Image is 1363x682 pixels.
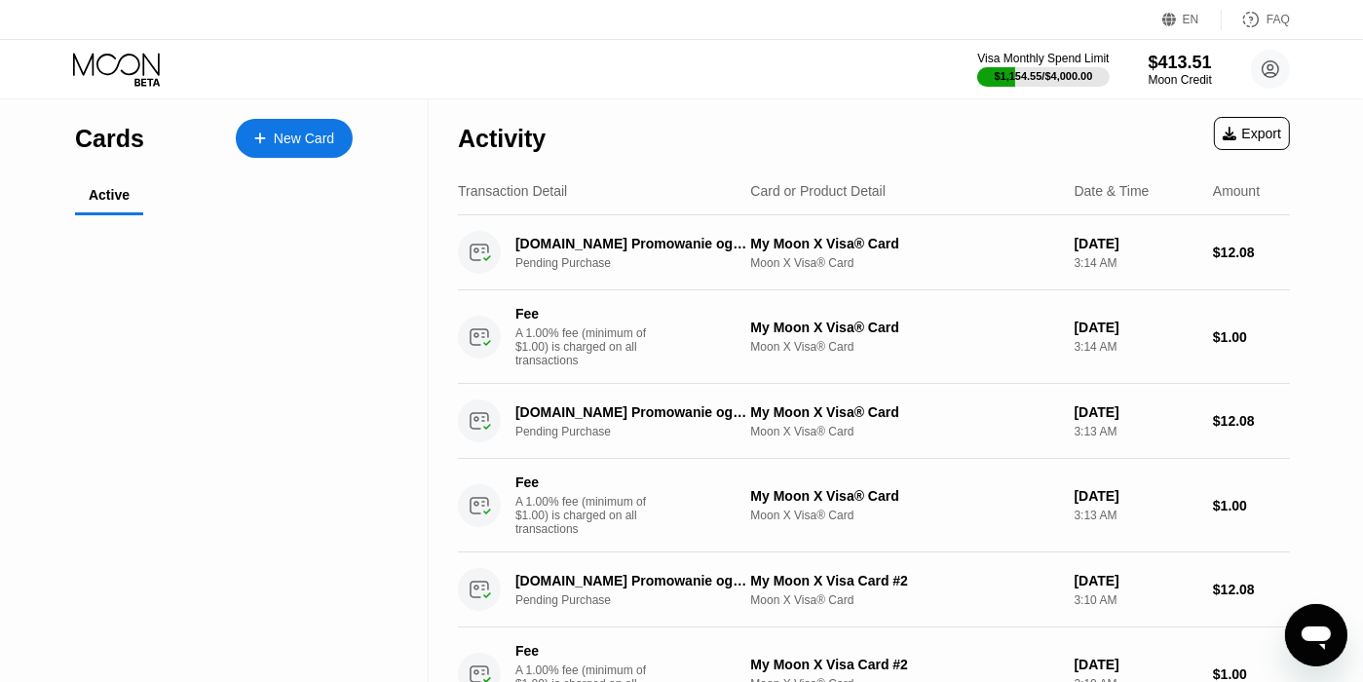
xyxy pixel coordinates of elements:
[1075,657,1197,672] div: [DATE]
[1075,256,1197,270] div: 3:14 AM
[1213,498,1290,513] div: $1.00
[1075,183,1150,199] div: Date & Time
[750,509,1058,522] div: Moon X Visa® Card
[1149,73,1212,87] div: Moon Credit
[458,290,1290,384] div: FeeA 1.00% fee (minimum of $1.00) is charged on all transactionsMy Moon X Visa® CardMoon X Visa® ...
[89,187,130,203] div: Active
[1075,320,1197,335] div: [DATE]
[750,488,1058,504] div: My Moon X Visa® Card
[750,340,1058,354] div: Moon X Visa® Card
[995,70,1093,82] div: $1,154.55 / $4,000.00
[1075,488,1197,504] div: [DATE]
[458,125,546,153] div: Activity
[750,320,1058,335] div: My Moon X Visa® Card
[515,474,652,490] div: Fee
[1223,126,1281,141] div: Export
[1213,582,1290,597] div: $12.08
[458,215,1290,290] div: [DOMAIN_NAME] Promowanie ogloPoznan PLPending PurchaseMy Moon X Visa® CardMoon X Visa® Card[DATE]...
[515,573,747,588] div: [DOMAIN_NAME] Promowanie ogloPoznan PL
[236,119,353,158] div: New Card
[750,425,1058,438] div: Moon X Visa® Card
[515,495,662,536] div: A 1.00% fee (minimum of $1.00) is charged on all transactions
[515,306,652,322] div: Fee
[1285,604,1347,666] iframe: Button to launch messaging window, conversation in progress
[1213,245,1290,260] div: $12.08
[75,125,144,153] div: Cards
[1075,404,1197,420] div: [DATE]
[977,52,1109,87] div: Visa Monthly Spend Limit$1,154.55/$4,000.00
[1075,340,1197,354] div: 3:14 AM
[750,404,1058,420] div: My Moon X Visa® Card
[1149,53,1212,87] div: $413.51Moon Credit
[515,593,765,607] div: Pending Purchase
[1075,236,1197,251] div: [DATE]
[1213,666,1290,682] div: $1.00
[1213,413,1290,429] div: $12.08
[1075,509,1197,522] div: 3:13 AM
[750,183,886,199] div: Card or Product Detail
[458,459,1290,552] div: FeeA 1.00% fee (minimum of $1.00) is charged on all transactionsMy Moon X Visa® CardMoon X Visa® ...
[274,131,334,147] div: New Card
[515,326,662,367] div: A 1.00% fee (minimum of $1.00) is charged on all transactions
[515,425,765,438] div: Pending Purchase
[1149,53,1212,73] div: $413.51
[515,643,652,659] div: Fee
[458,183,567,199] div: Transaction Detail
[1222,10,1290,29] div: FAQ
[1214,117,1290,150] div: Export
[1075,593,1197,607] div: 3:10 AM
[1213,329,1290,345] div: $1.00
[750,593,1058,607] div: Moon X Visa® Card
[515,236,747,251] div: [DOMAIN_NAME] Promowanie ogloPoznan PL
[1075,573,1197,588] div: [DATE]
[750,573,1058,588] div: My Moon X Visa Card #2
[750,236,1058,251] div: My Moon X Visa® Card
[515,256,765,270] div: Pending Purchase
[977,52,1109,65] div: Visa Monthly Spend Limit
[750,256,1058,270] div: Moon X Visa® Card
[1162,10,1222,29] div: EN
[1183,13,1199,26] div: EN
[1213,183,1260,199] div: Amount
[1075,425,1197,438] div: 3:13 AM
[1267,13,1290,26] div: FAQ
[515,404,747,420] div: [DOMAIN_NAME] Promowanie ogloPoznan PL
[750,657,1058,672] div: My Moon X Visa Card #2
[458,384,1290,459] div: [DOMAIN_NAME] Promowanie ogloPoznan PLPending PurchaseMy Moon X Visa® CardMoon X Visa® Card[DATE]...
[458,552,1290,627] div: [DOMAIN_NAME] Promowanie ogloPoznan PLPending PurchaseMy Moon X Visa Card #2Moon X Visa® Card[DAT...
